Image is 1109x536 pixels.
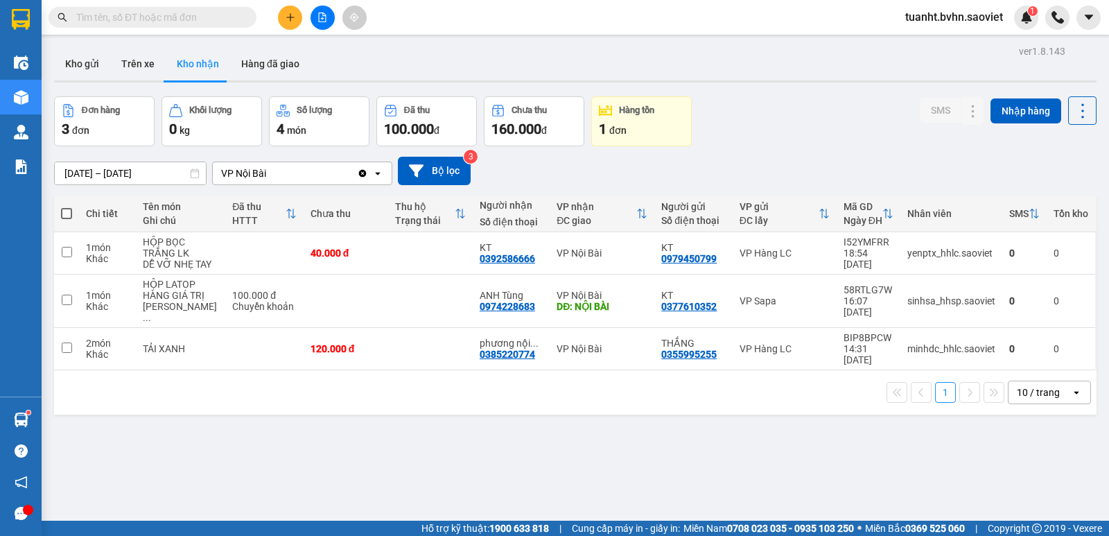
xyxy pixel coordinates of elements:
div: Ngày ĐH [844,215,882,226]
button: caret-down [1076,6,1101,30]
th: Toggle SortBy [225,196,303,232]
th: Toggle SortBy [733,196,837,232]
span: đ [541,125,547,136]
input: Tìm tên, số ĐT hoặc mã đơn [76,10,240,25]
button: aim [342,6,367,30]
div: 0 [1009,295,1040,306]
div: ĐC giao [557,215,636,226]
button: SMS [920,98,961,123]
button: Nhập hàng [990,98,1061,123]
div: SMS [1009,208,1029,219]
span: | [975,521,977,536]
div: Hàng tồn [619,105,654,115]
th: Toggle SortBy [837,196,900,232]
span: ... [530,338,539,349]
div: KT [661,290,725,301]
div: 0355995255 [661,349,717,360]
span: Hỗ trợ kỹ thuật: [421,521,549,536]
div: VP Nội Bài [557,248,647,259]
div: Người nhận [480,200,543,211]
div: phương nội bài [480,338,543,349]
div: Số lượng [297,105,332,115]
div: VP Nội Bài [557,343,647,354]
span: kg [180,125,190,136]
div: HÀNG GIÁ TRỊ CAO K ĐÈ GI LÊN [143,290,218,323]
div: 16:07 [DATE] [844,295,893,318]
div: yenptx_hhlc.saoviet [907,248,995,259]
div: TẢI XANH [143,343,218,354]
button: Khối lượng0kg [161,96,262,146]
button: Đơn hàng3đơn [54,96,155,146]
th: Toggle SortBy [1002,196,1047,232]
button: plus [278,6,302,30]
div: DỄ VỠ NHẸ TAY [143,259,218,270]
span: | [559,521,561,536]
div: THẮNG [661,338,725,349]
div: 120.000 đ [311,343,381,354]
img: solution-icon [14,159,28,174]
div: 1 món [86,242,129,253]
div: VP nhận [557,201,636,212]
span: caret-down [1083,11,1095,24]
th: Toggle SortBy [550,196,654,232]
div: 0974228683 [480,301,535,312]
span: plus [286,12,295,22]
button: Kho nhận [166,47,230,80]
span: Miền Nam [683,521,854,536]
span: notification [15,476,28,489]
img: warehouse-icon [14,55,28,70]
button: Đã thu100.000đ [376,96,477,146]
div: Mã GD [844,201,882,212]
div: 0385220774 [480,349,535,360]
div: 0979450799 [661,253,717,264]
span: ⚪️ [857,526,862,531]
div: minhdc_hhlc.saoviet [907,343,995,354]
span: 0 [169,121,177,137]
div: Khối lượng [189,105,232,115]
div: 0 [1009,343,1040,354]
div: Chưa thu [512,105,547,115]
span: 160.000 [491,121,541,137]
div: Số điện thoại [661,215,725,226]
div: Tồn kho [1054,208,1088,219]
div: Chưa thu [311,208,381,219]
span: tuanht.bvhn.saoviet [894,8,1014,26]
div: 0392586666 [480,253,535,264]
img: logo-vxr [12,9,30,30]
span: món [287,125,306,136]
span: đ [434,125,439,136]
div: 0 [1054,248,1088,259]
div: Đã thu [232,201,285,212]
button: file-add [311,6,335,30]
svg: open [372,168,383,179]
span: question-circle [15,444,28,458]
sup: 1 [1028,6,1038,16]
div: Khác [86,253,129,264]
div: HTTT [232,215,285,226]
img: icon-new-feature [1020,11,1033,24]
div: DĐ: NỘI BÀI [557,301,647,312]
span: message [15,507,28,520]
button: Bộ lọc [398,157,471,185]
span: Cung cấp máy in - giấy in: [572,521,680,536]
th: Toggle SortBy [388,196,473,232]
div: I52YMFRR [844,236,893,248]
div: Chi tiết [86,208,129,219]
div: 10 / trang [1017,386,1060,399]
div: 2 món [86,338,129,349]
button: Kho gửi [54,47,110,80]
div: VP Nội Bài [557,290,647,301]
div: Ghi chú [143,215,218,226]
div: Trạng thái [395,215,455,226]
span: file-add [317,12,327,22]
div: Số điện thoại [480,216,543,227]
div: VP Nội Bài [221,166,266,180]
div: KT [480,242,543,253]
div: 58RTLG7W [844,284,893,295]
span: 3 [62,121,69,137]
div: Nhân viên [907,208,995,219]
input: Select a date range. [55,162,206,184]
button: Chưa thu160.000đ [484,96,584,146]
span: Miền Bắc [865,521,965,536]
sup: 1 [26,410,30,415]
